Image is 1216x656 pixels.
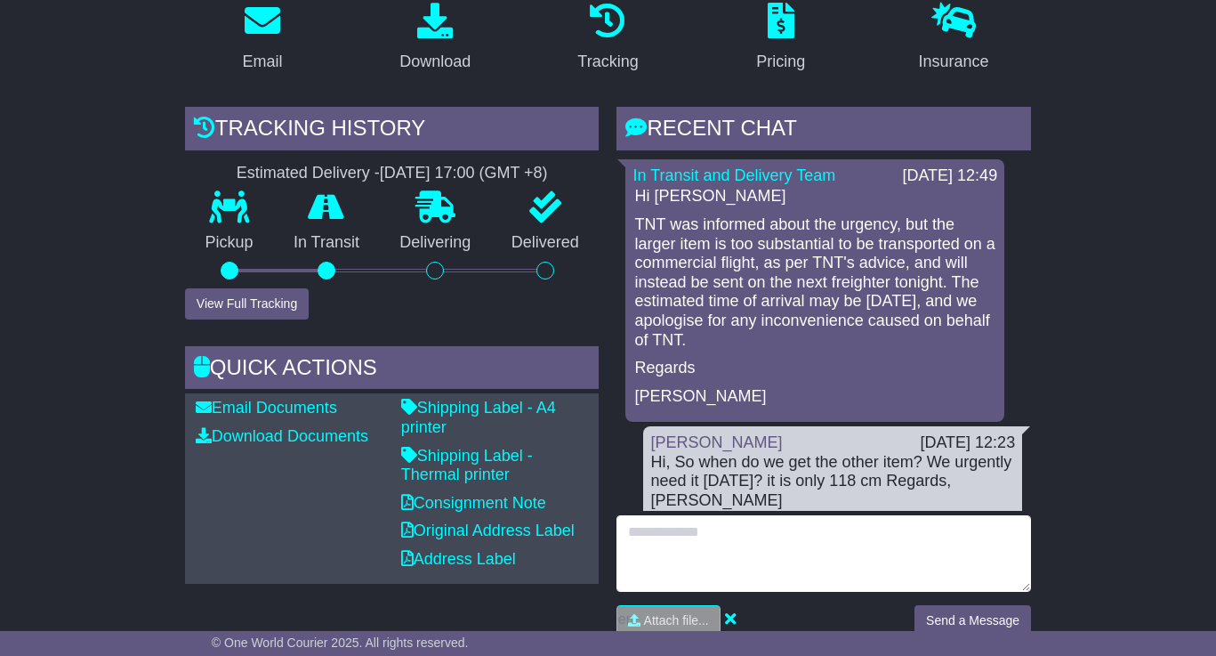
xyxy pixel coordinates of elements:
div: Quick Actions [185,346,600,394]
div: [DATE] 12:49 [902,166,997,186]
div: Tracking history [185,107,600,155]
div: Hi, So when do we get the other item? We urgently need it [DATE]? it is only 118 cm Regards, [PER... [650,453,1015,511]
div: Estimated Delivery - [185,164,600,183]
p: TNT was informed about the urgency, but the larger item is too substantial to be transported on a... [634,215,995,350]
button: Send a Message [914,605,1031,636]
a: Original Address Label [401,522,575,539]
div: Pricing [756,50,805,74]
div: [DATE] 12:23 [920,433,1015,453]
a: Address Label [401,550,516,568]
p: Delivered [491,233,599,253]
a: Email Documents [196,399,337,417]
div: RECENT CHAT [616,107,1031,155]
button: View Full Tracking [185,288,309,320]
a: Shipping Label - A4 printer [401,399,556,436]
p: In Transit [273,233,379,253]
p: Pickup [185,233,273,253]
div: Download [399,50,471,74]
a: In Transit and Delivery Team [632,166,835,184]
p: Hi [PERSON_NAME] [634,187,995,207]
span: © One World Courier 2025. All rights reserved. [212,636,469,650]
p: [PERSON_NAME] [634,387,995,407]
p: Regards [634,359,995,378]
div: [DATE] 17:00 (GMT +8) [380,164,548,183]
a: Shipping Label - Thermal printer [401,447,533,484]
div: Tracking [577,50,638,74]
a: Consignment Note [401,494,546,512]
div: Email [242,50,282,74]
a: [PERSON_NAME] [650,433,782,451]
div: Insurance [918,50,988,74]
p: Delivering [380,233,491,253]
a: Download Documents [196,427,368,445]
